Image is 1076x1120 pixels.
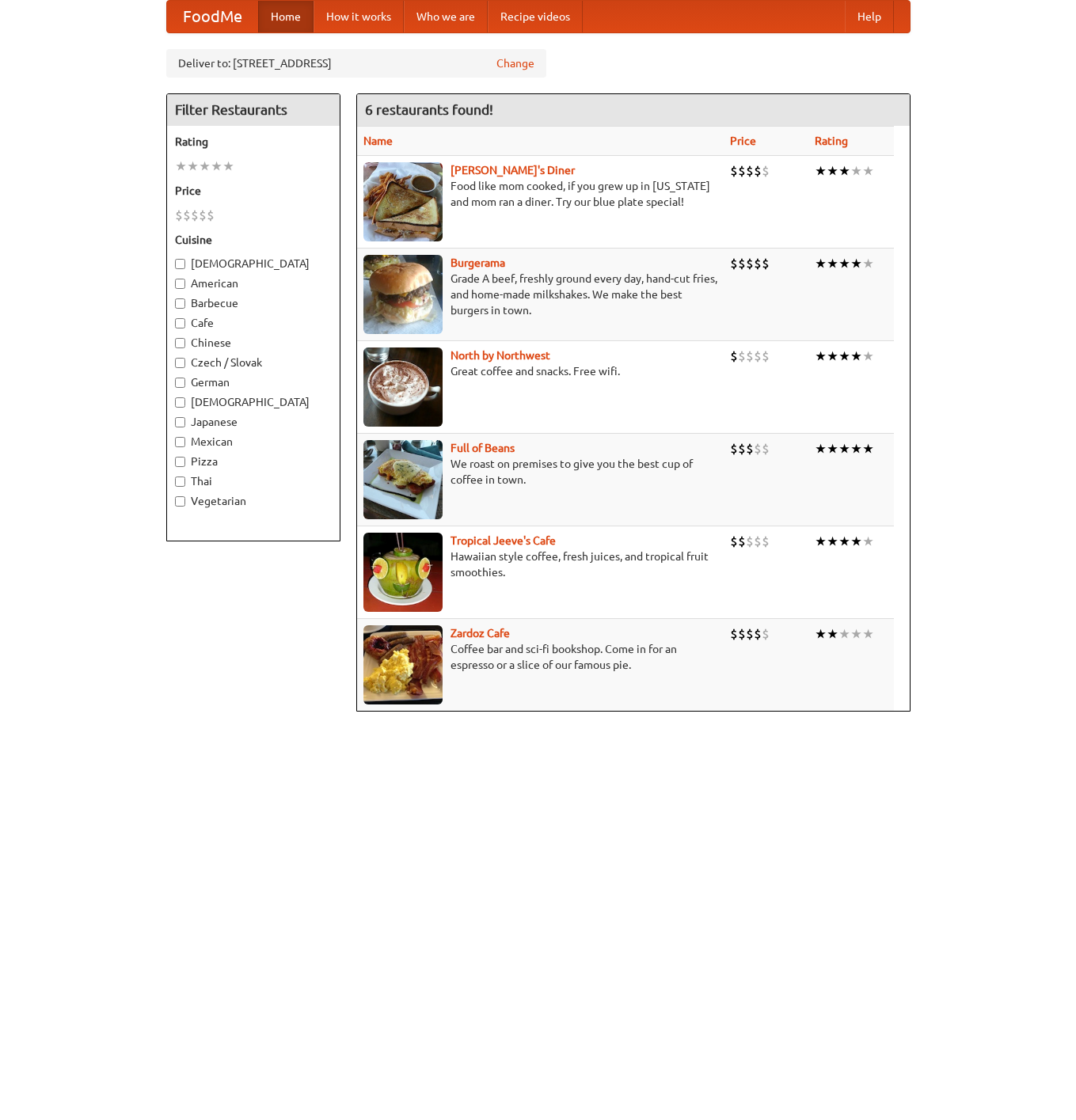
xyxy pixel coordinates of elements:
[762,255,770,272] li: $
[199,207,207,224] li: $
[746,255,754,272] li: $
[746,347,754,365] li: $
[730,162,738,180] li: $
[363,135,393,147] a: Name
[175,417,185,427] input: Japanese
[363,440,443,519] img: beans.jpg
[827,255,838,272] li: ★
[850,162,862,180] li: ★
[363,641,717,673] p: Coffee bar and sci-fi bookshop. Come in for an espresso or a slice of our famous pie.
[451,627,510,640] b: Zardoz Cafe
[175,496,185,507] input: Vegetarian
[815,625,827,643] li: ★
[363,347,443,427] img: north.jpg
[827,162,838,180] li: ★
[754,440,762,457] li: $
[222,158,234,175] li: ★
[175,493,332,509] label: Vegetarian
[738,533,746,550] li: $
[175,437,185,447] input: Mexican
[175,183,332,199] h5: Price
[838,255,850,272] li: ★
[754,255,762,272] li: $
[451,349,550,362] a: North by Northwest
[730,533,738,550] li: $
[754,625,762,643] li: $
[815,347,827,365] li: ★
[175,394,332,410] label: [DEMOGRAPHIC_DATA]
[730,625,738,643] li: $
[175,454,332,469] label: Pizza
[363,271,717,318] p: Grade A beef, freshly ground every day, hand-cut fries, and home-made milkshakes. We make the bes...
[815,135,848,147] a: Rating
[363,456,717,488] p: We roast on premises to give you the best cup of coffee in town.
[258,1,314,32] a: Home
[488,1,583,32] a: Recipe videos
[738,255,746,272] li: $
[754,162,762,180] li: $
[451,534,556,547] b: Tropical Jeeve's Cafe
[175,318,185,328] input: Cafe
[862,533,874,550] li: ★
[451,164,575,177] a: [PERSON_NAME]'s Diner
[175,457,185,467] input: Pizza
[175,295,332,311] label: Barbecue
[850,533,862,550] li: ★
[738,347,746,365] li: $
[451,256,505,269] a: Burgerama
[730,440,738,457] li: $
[845,1,894,32] a: Help
[175,374,332,390] label: German
[738,440,746,457] li: $
[762,162,770,180] li: $
[175,473,332,489] label: Thai
[175,207,183,224] li: $
[838,440,850,457] li: ★
[862,162,874,180] li: ★
[199,158,211,175] li: ★
[815,162,827,180] li: ★
[175,232,332,248] h5: Cuisine
[175,279,185,289] input: American
[850,347,862,365] li: ★
[166,49,546,78] div: Deliver to: [STREET_ADDRESS]
[175,134,332,150] h5: Rating
[827,440,838,457] li: ★
[167,1,258,32] a: FoodMe
[746,162,754,180] li: $
[175,275,332,291] label: American
[175,397,185,408] input: [DEMOGRAPHIC_DATA]
[762,440,770,457] li: $
[862,255,874,272] li: ★
[827,533,838,550] li: ★
[363,255,443,334] img: burgerama.jpg
[365,102,493,117] ng-pluralize: 6 restaurants found!
[746,533,754,550] li: $
[746,440,754,457] li: $
[175,414,332,430] label: Japanese
[175,434,332,450] label: Mexican
[363,625,443,704] img: zardoz.jpg
[838,347,850,365] li: ★
[175,355,332,370] label: Czech / Slovak
[167,94,340,126] h4: Filter Restaurants
[363,178,717,210] p: Food like mom cooked, if you grew up in [US_STATE] and mom ran a diner. Try our blue plate special!
[815,255,827,272] li: ★
[451,442,515,454] b: Full of Beans
[175,378,185,388] input: German
[175,335,332,351] label: Chinese
[762,625,770,643] li: $
[314,1,404,32] a: How it works
[730,347,738,365] li: $
[404,1,488,32] a: Who we are
[838,625,850,643] li: ★
[838,162,850,180] li: ★
[175,315,332,331] label: Cafe
[754,533,762,550] li: $
[175,298,185,309] input: Barbecue
[363,533,443,612] img: jeeves.jpg
[762,347,770,365] li: $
